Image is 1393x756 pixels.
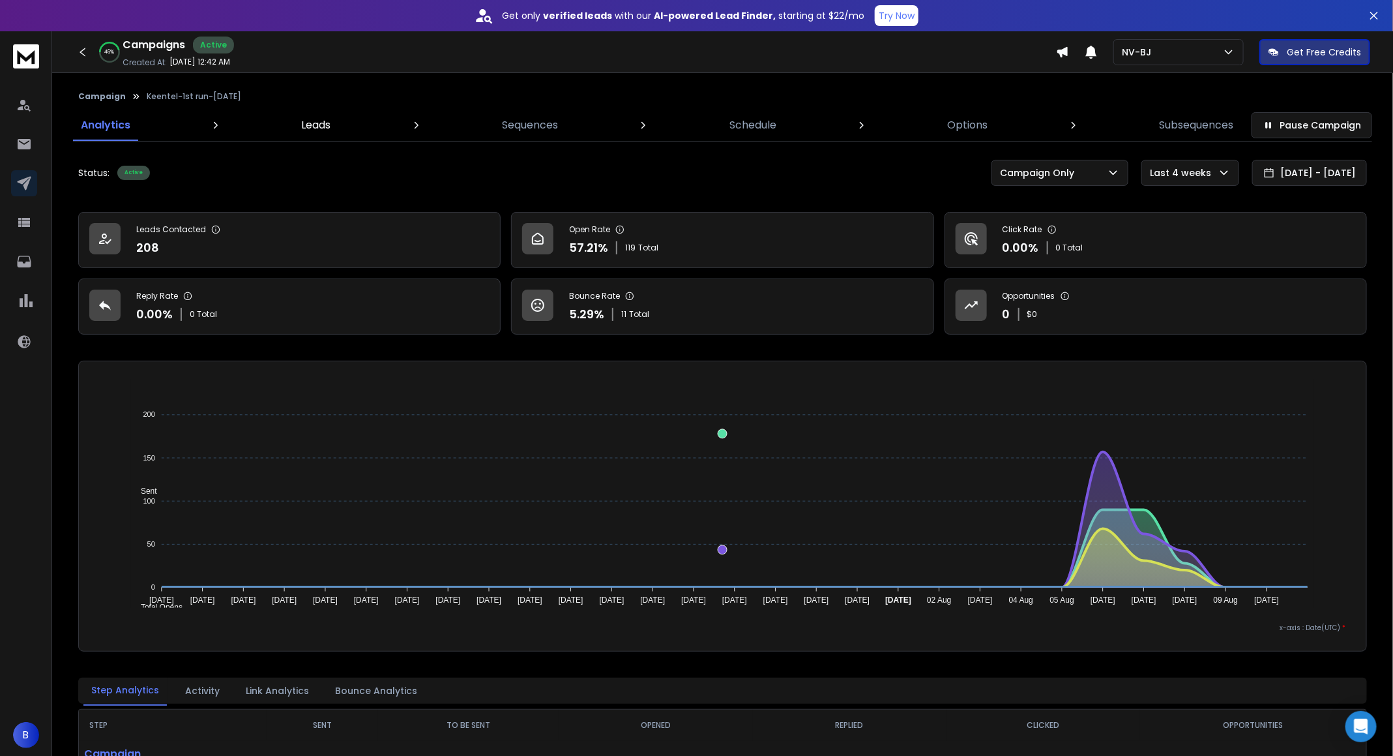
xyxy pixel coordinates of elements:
button: Link Analytics [238,676,317,705]
button: Get Free Credits [1259,39,1370,65]
a: Bounce Rate5.29%11Total [511,279,933,335]
span: Total Opens [131,603,183,612]
p: Subsequences [1159,117,1233,133]
p: Reply Rate [136,291,178,301]
span: Sent [131,487,157,496]
strong: AI-powered Lead Finder, [654,9,776,22]
th: REPLIED [753,710,946,741]
tspan: 05 Aug [1050,596,1074,605]
tspan: [DATE] [722,596,747,605]
p: 46 % [105,48,115,56]
tspan: [DATE] [477,596,501,605]
tspan: [DATE] [885,596,911,605]
a: Reply Rate0.00%0 Total [78,279,501,335]
p: Analytics [81,117,130,133]
tspan: [DATE] [845,596,870,605]
p: Status: [78,166,110,179]
strong: verified leads [543,9,612,22]
p: 0.00 % [136,305,173,324]
tspan: [DATE] [1255,596,1280,605]
tspan: [DATE] [804,596,829,605]
p: 0.00 % [1003,239,1039,257]
tspan: [DATE] [1132,596,1156,605]
tspan: [DATE] [435,596,460,605]
p: 0 Total [1056,243,1083,253]
span: 119 [625,243,636,253]
p: Try Now [879,9,915,22]
h1: Campaigns [123,37,185,53]
tspan: [DATE] [600,596,624,605]
img: logo [13,44,39,68]
tspan: [DATE] [1173,596,1197,605]
tspan: 200 [143,411,154,419]
p: [DATE] 12:42 AM [169,57,230,67]
tspan: [DATE] [1091,596,1115,605]
div: Open Intercom Messenger [1345,711,1377,742]
button: Activity [177,676,227,705]
tspan: [DATE] [313,596,338,605]
p: x-axis : Date(UTC) [100,623,1345,633]
a: Options [939,110,995,141]
button: B [13,722,39,748]
p: 0 Total [190,309,217,320]
tspan: [DATE] [231,596,256,605]
th: CLICKED [946,710,1140,741]
a: Schedule [722,110,784,141]
button: Pause Campaign [1252,112,1372,138]
th: STEP [79,710,267,741]
span: Total [638,243,658,253]
th: TO BE SENT [378,710,559,741]
a: Open Rate57.21%119Total [511,212,933,268]
a: Subsequences [1151,110,1241,141]
button: Campaign [78,91,126,102]
p: Leads [302,117,331,133]
tspan: [DATE] [640,596,665,605]
tspan: [DATE] [968,596,993,605]
a: Analytics [73,110,138,141]
tspan: 150 [143,454,154,462]
tspan: 100 [143,497,154,505]
p: Keentel-1st run-[DATE] [147,91,241,102]
p: Open Rate [569,224,610,235]
p: 208 [136,239,159,257]
p: 0 [1003,305,1010,324]
tspan: 50 [147,540,154,548]
a: Sequences [494,110,566,141]
a: Opportunities0$0 [945,279,1367,335]
a: Leads Contacted208 [78,212,501,268]
p: Click Rate [1003,224,1042,235]
button: [DATE] - [DATE] [1252,160,1367,186]
p: Last 4 weeks [1150,166,1216,179]
a: Leads [294,110,339,141]
tspan: [DATE] [518,596,542,605]
p: Sequences [502,117,558,133]
p: NV-BJ [1122,46,1156,59]
button: Step Analytics [83,676,167,706]
tspan: 04 Aug [1009,596,1033,605]
p: Get Free Credits [1287,46,1361,59]
th: SENT [267,710,379,741]
p: 57.21 % [569,239,608,257]
button: Try Now [875,5,918,26]
tspan: [DATE] [681,596,706,605]
p: Schedule [729,117,776,133]
button: Bounce Analytics [327,676,425,705]
p: Bounce Rate [569,291,620,301]
tspan: [DATE] [272,596,297,605]
div: Active [117,166,150,180]
tspan: [DATE] [395,596,420,605]
tspan: 02 Aug [927,596,951,605]
div: Active [193,37,234,53]
p: Leads Contacted [136,224,206,235]
span: Total [629,309,649,320]
a: Click Rate0.00%0 Total [945,212,1367,268]
p: Campaign Only [1000,166,1079,179]
tspan: 0 [151,583,155,591]
tspan: 09 Aug [1214,596,1238,605]
tspan: [DATE] [149,596,174,605]
th: OPPORTUNITIES [1140,710,1366,741]
tspan: [DATE] [354,596,379,605]
tspan: [DATE] [559,596,583,605]
th: OPENED [559,710,753,741]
